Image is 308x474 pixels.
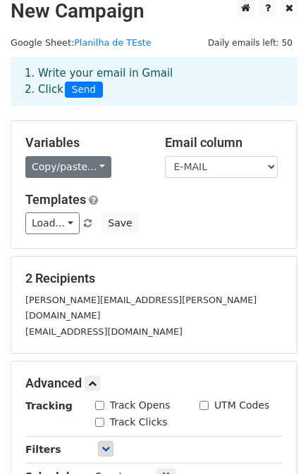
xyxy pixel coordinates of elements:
[25,376,283,391] h5: Advanced
[25,192,86,207] a: Templates
[238,406,308,474] iframe: Chat Widget
[203,35,297,51] span: Daily emails left: 50
[25,212,80,234] a: Load...
[214,398,269,413] label: UTM Codes
[203,37,297,48] a: Daily emails left: 50
[74,37,151,48] a: Planilha de TEste
[65,82,103,98] span: Send
[110,415,168,430] label: Track Clicks
[25,400,73,411] strong: Tracking
[25,444,61,455] strong: Filters
[25,271,283,286] h5: 2 Recipients
[101,212,138,234] button: Save
[25,135,144,150] h5: Variables
[14,65,294,98] div: 1. Write your email in Gmail 2. Click
[165,135,283,150] h5: Email column
[25,326,183,337] small: [EMAIL_ADDRESS][DOMAIN_NAME]
[238,406,308,474] div: Widget de chat
[25,295,257,321] small: [PERSON_NAME][EMAIL_ADDRESS][PERSON_NAME][DOMAIN_NAME]
[25,156,111,178] a: Copy/paste...
[11,37,152,48] small: Google Sheet:
[110,398,171,413] label: Track Opens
